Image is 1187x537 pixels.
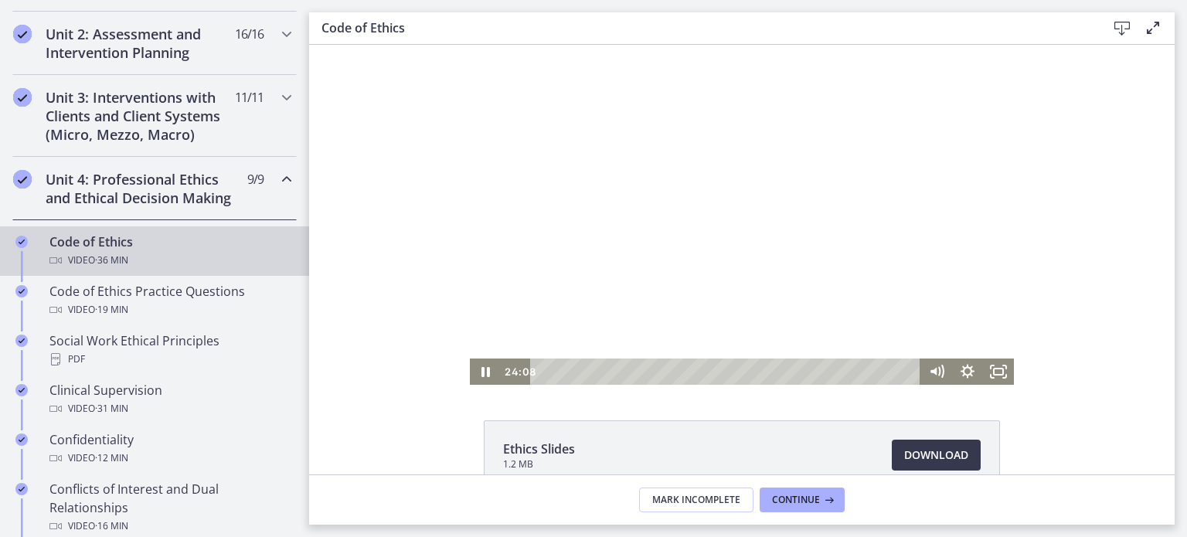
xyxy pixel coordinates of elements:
span: · 19 min [95,301,128,319]
span: 1.2 MB [503,458,575,471]
h2: Unit 4: Professional Ethics and Ethical Decision Making [46,170,234,207]
span: · 31 min [95,399,128,418]
span: 16 / 16 [235,25,264,43]
i: Completed [15,285,28,297]
span: Download [904,446,968,464]
div: Code of Ethics [49,233,291,270]
div: Video [49,449,291,467]
i: Completed [15,335,28,347]
div: Social Work Ethical Principles [49,331,291,369]
span: Continue [772,494,820,506]
button: Show settings menu [643,314,674,340]
div: Video [49,251,291,270]
h3: Code of Ethics [321,19,1082,37]
a: Download [892,440,981,471]
i: Completed [13,88,32,107]
span: · 36 min [95,251,128,270]
span: 11 / 11 [235,88,264,107]
span: · 12 min [95,449,128,467]
i: Completed [13,25,32,43]
button: Fullscreen [674,314,705,340]
i: Completed [13,170,32,189]
div: Conflicts of Interest and Dual Relationships [49,480,291,535]
div: PDF [49,350,291,369]
button: Mark Incomplete [639,488,753,512]
i: Completed [15,483,28,495]
div: Video [49,399,291,418]
i: Completed [15,236,28,248]
div: Code of Ethics Practice Questions [49,282,291,319]
h2: Unit 2: Assessment and Intervention Planning [46,25,234,62]
i: Completed [15,433,28,446]
span: Mark Incomplete [652,494,740,506]
div: Video [49,517,291,535]
iframe: Video Lesson [309,45,1175,385]
span: 9 / 9 [247,170,264,189]
i: Completed [15,384,28,396]
div: Video [49,301,291,319]
button: Continue [760,488,845,512]
div: Clinical Supervision [49,381,291,418]
div: Confidentiality [49,430,291,467]
h2: Unit 3: Interventions with Clients and Client Systems (Micro, Mezzo, Macro) [46,88,234,144]
span: Ethics Slides [503,440,575,458]
span: · 16 min [95,517,128,535]
button: Mute [612,314,643,340]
